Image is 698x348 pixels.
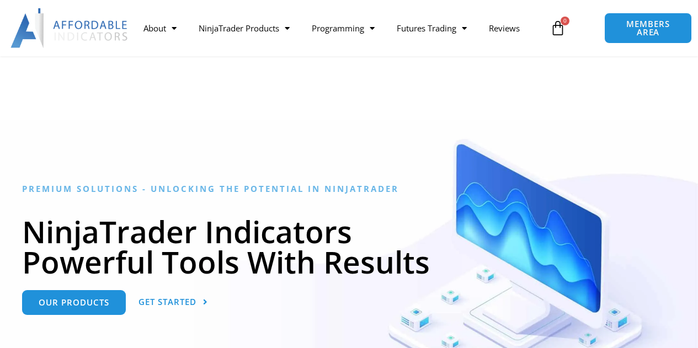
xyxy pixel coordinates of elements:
[22,216,676,277] h1: NinjaTrader Indicators Powerful Tools With Results
[10,8,129,48] img: LogoAI | Affordable Indicators – NinjaTrader
[386,15,478,41] a: Futures Trading
[132,15,188,41] a: About
[132,15,544,41] nav: Menu
[22,184,676,194] h6: Premium Solutions - Unlocking the Potential in NinjaTrader
[22,290,126,315] a: Our Products
[39,298,109,307] span: Our Products
[138,298,196,306] span: Get Started
[561,17,569,25] span: 0
[188,15,301,41] a: NinjaTrader Products
[534,12,582,44] a: 0
[138,290,208,315] a: Get Started
[478,15,531,41] a: Reviews
[616,20,680,36] span: MEMBERS AREA
[301,15,386,41] a: Programming
[604,13,692,44] a: MEMBERS AREA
